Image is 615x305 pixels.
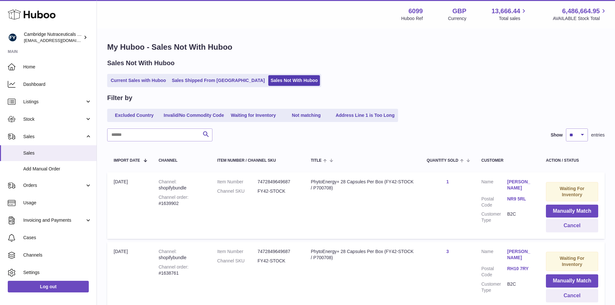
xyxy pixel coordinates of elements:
[507,179,533,191] a: [PERSON_NAME]
[546,289,598,302] button: Cancel
[481,281,507,293] dt: Customer Type
[159,195,189,200] strong: Channel order
[481,266,507,278] dt: Postal Code
[169,75,267,86] a: Sales Shipped From [GEOGRAPHIC_DATA]
[258,249,298,255] dd: 7472849649687
[23,64,92,70] span: Home
[258,258,298,264] dd: FY42-STOCK
[107,59,175,67] h2: Sales Not With Huboo
[24,31,82,44] div: Cambridge Nutraceuticals Ltd
[481,179,507,193] dt: Name
[23,269,92,276] span: Settings
[553,7,607,22] a: 6,486,664.95 AVAILABLE Stock Total
[446,179,449,184] a: 1
[491,7,528,22] a: 13,666.44 Total sales
[8,281,89,292] a: Log out
[507,281,533,293] dd: B2C
[281,110,332,121] a: Not matching
[481,249,507,262] dt: Name
[507,266,533,272] a: RH10 7RY
[560,256,584,267] strong: Waiting For Inventory
[159,264,189,269] strong: Channel order
[107,42,605,52] h1: My Huboo - Sales Not With Huboo
[311,158,322,163] span: Title
[446,249,449,254] a: 3
[546,205,598,218] button: Manually Match
[553,15,607,22] span: AVAILABLE Stock Total
[258,188,298,194] dd: FY42-STOCK
[481,196,507,208] dt: Postal Code
[228,110,279,121] a: Waiting for Inventory
[217,188,258,194] dt: Channel SKU
[23,99,85,105] span: Listings
[8,33,17,42] img: huboo@camnutra.com
[107,94,132,102] h2: Filter by
[560,186,584,197] strong: Waiting For Inventory
[159,249,177,254] strong: Channel
[23,182,85,188] span: Orders
[499,15,528,22] span: Total sales
[311,249,414,261] div: PhytoEnergy+ 28 Capsules Per Box (FY42-STOCK / P700708)
[107,172,152,239] td: [DATE]
[333,110,397,121] a: Address Line 1 is Too Long
[159,179,204,191] div: shopifybundle
[159,179,177,184] strong: Channel
[161,110,226,121] a: Invalid/No Commodity Code
[507,196,533,202] a: NR9 5RL
[452,7,466,15] strong: GBP
[551,132,563,138] label: Show
[23,235,92,241] span: Cases
[546,219,598,232] button: Cancel
[268,75,320,86] a: Sales Not With Huboo
[23,81,92,87] span: Dashboard
[427,158,458,163] span: Quantity Sold
[491,7,520,15] span: 13,666.44
[507,211,533,223] dd: B2C
[23,116,85,122] span: Stock
[159,158,204,163] div: Channel
[546,158,598,163] div: Action / Status
[546,274,598,288] button: Manually Match
[23,217,85,223] span: Invoicing and Payments
[258,179,298,185] dd: 7472849649687
[23,166,92,172] span: Add Manual Order
[507,249,533,261] a: [PERSON_NAME]
[24,38,95,43] span: [EMAIL_ADDRESS][DOMAIN_NAME]
[591,132,605,138] span: entries
[217,179,258,185] dt: Item Number
[159,264,204,276] div: #1638761
[408,7,423,15] strong: 6099
[23,134,85,140] span: Sales
[217,249,258,255] dt: Item Number
[401,15,423,22] div: Huboo Ref
[23,200,92,206] span: Usage
[217,158,298,163] div: Item Number / Channel SKU
[481,158,533,163] div: Customer
[159,249,204,261] div: shopifybundle
[562,7,600,15] span: 6,486,664.95
[108,110,160,121] a: Excluded Country
[217,258,258,264] dt: Channel SKU
[159,194,204,207] div: #1639902
[448,15,466,22] div: Currency
[481,211,507,223] dt: Customer Type
[23,150,92,156] span: Sales
[311,179,414,191] div: PhytoEnergy+ 28 Capsules Per Box (FY42-STOCK / P700708)
[108,75,168,86] a: Current Sales with Huboo
[23,252,92,258] span: Channels
[114,158,140,163] span: Import date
